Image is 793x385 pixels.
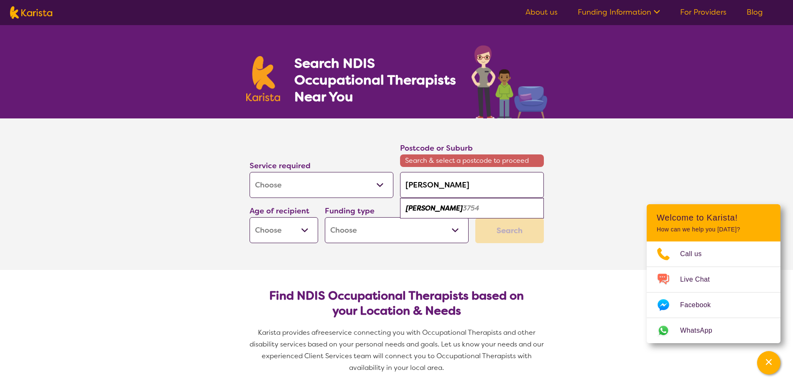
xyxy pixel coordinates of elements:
span: Live Chat [680,273,720,286]
span: Call us [680,248,712,260]
h2: Find NDIS Occupational Therapists based on your Location & Needs [256,288,537,318]
span: Search & select a postcode to proceed [400,154,544,167]
span: Karista provides a [258,328,316,337]
div: Doreen 3754 [404,200,540,216]
img: Karista logo [246,56,280,101]
label: Service required [250,161,311,171]
a: Blog [747,7,763,17]
span: Facebook [680,299,721,311]
label: Age of recipient [250,206,309,216]
h1: Search NDIS Occupational Therapists Near You [294,55,457,105]
em: [PERSON_NAME] [406,204,463,213]
button: Channel Menu [757,351,780,375]
label: Postcode or Suburb [400,143,473,153]
img: occupational-therapy [472,45,547,118]
span: service connecting you with Occupational Therapists and other disability services based on your p... [250,328,546,372]
a: For Providers [680,7,727,17]
input: Type [400,172,544,198]
div: Channel Menu [647,204,780,343]
img: Karista logo [10,6,52,19]
span: WhatsApp [680,324,722,337]
a: About us [525,7,558,17]
span: free [316,328,329,337]
label: Funding type [325,206,375,216]
h2: Welcome to Karista! [657,213,770,223]
ul: Choose channel [647,241,780,343]
a: Funding Information [578,7,660,17]
p: How can we help you [DATE]? [657,226,770,233]
em: 3754 [463,204,479,213]
a: Web link opens in a new tab. [647,318,780,343]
